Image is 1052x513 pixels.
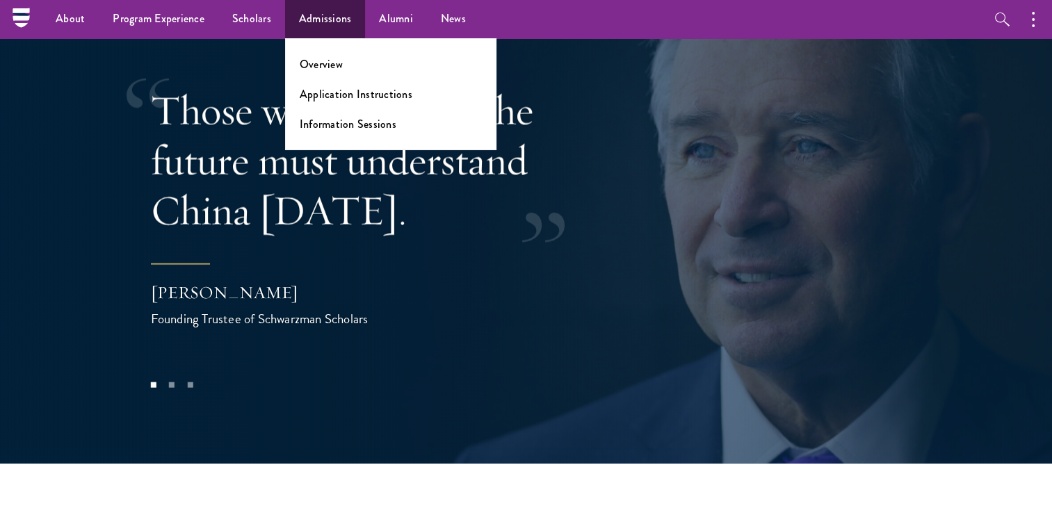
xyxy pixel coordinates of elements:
div: [PERSON_NAME] [151,281,429,304]
a: Overview [300,56,343,72]
button: 3 of 3 [181,376,199,394]
a: Information Sessions [300,116,396,132]
a: Application Instructions [300,86,412,102]
button: 2 of 3 [163,376,181,394]
button: 1 of 3 [144,376,162,394]
p: Those who will lead the future must understand China [DATE]. [151,85,603,236]
div: Founding Trustee of Schwarzman Scholars [151,309,429,329]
